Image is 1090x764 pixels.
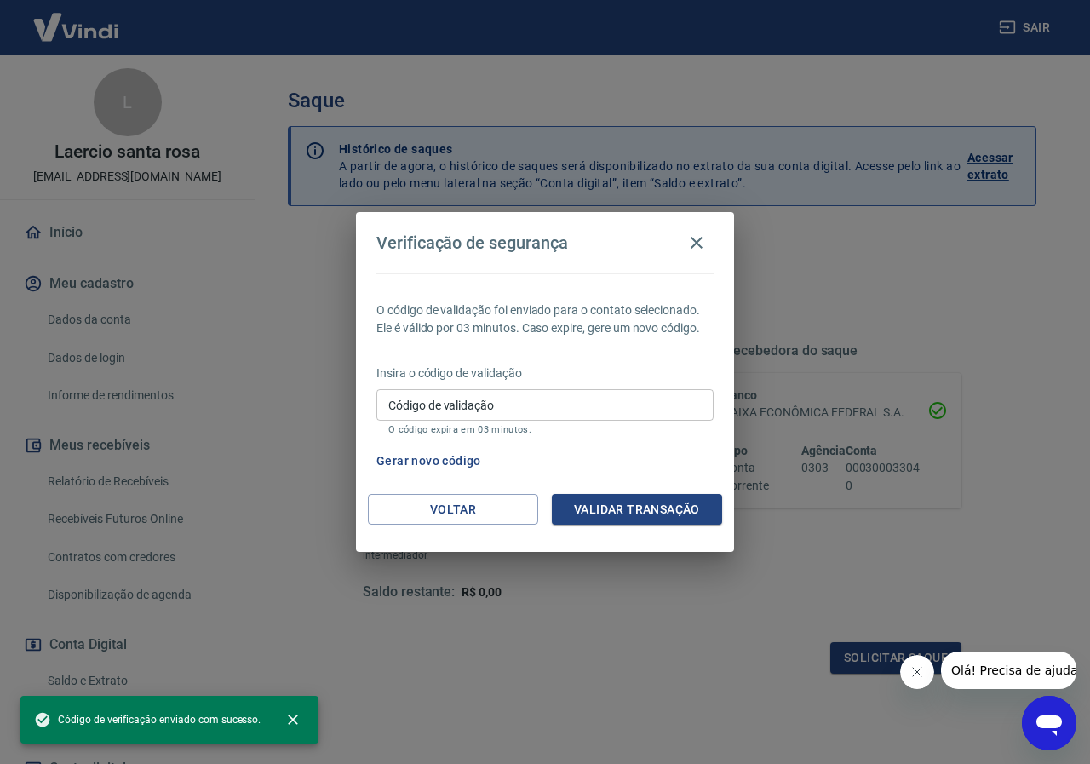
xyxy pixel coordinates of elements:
[388,424,702,435] p: O código expira em 03 minutos.
[274,701,312,738] button: close
[552,494,722,526] button: Validar transação
[941,652,1076,689] iframe: Mensagem da empresa
[370,445,488,477] button: Gerar novo código
[10,12,143,26] span: Olá! Precisa de ajuda?
[376,365,714,382] p: Insira o código de validação
[376,233,568,253] h4: Verificação de segurança
[368,494,538,526] button: Voltar
[900,655,934,689] iframe: Fechar mensagem
[34,711,261,728] span: Código de verificação enviado com sucesso.
[1022,696,1076,750] iframe: Botão para abrir a janela de mensagens
[376,302,714,337] p: O código de validação foi enviado para o contato selecionado. Ele é válido por 03 minutos. Caso e...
